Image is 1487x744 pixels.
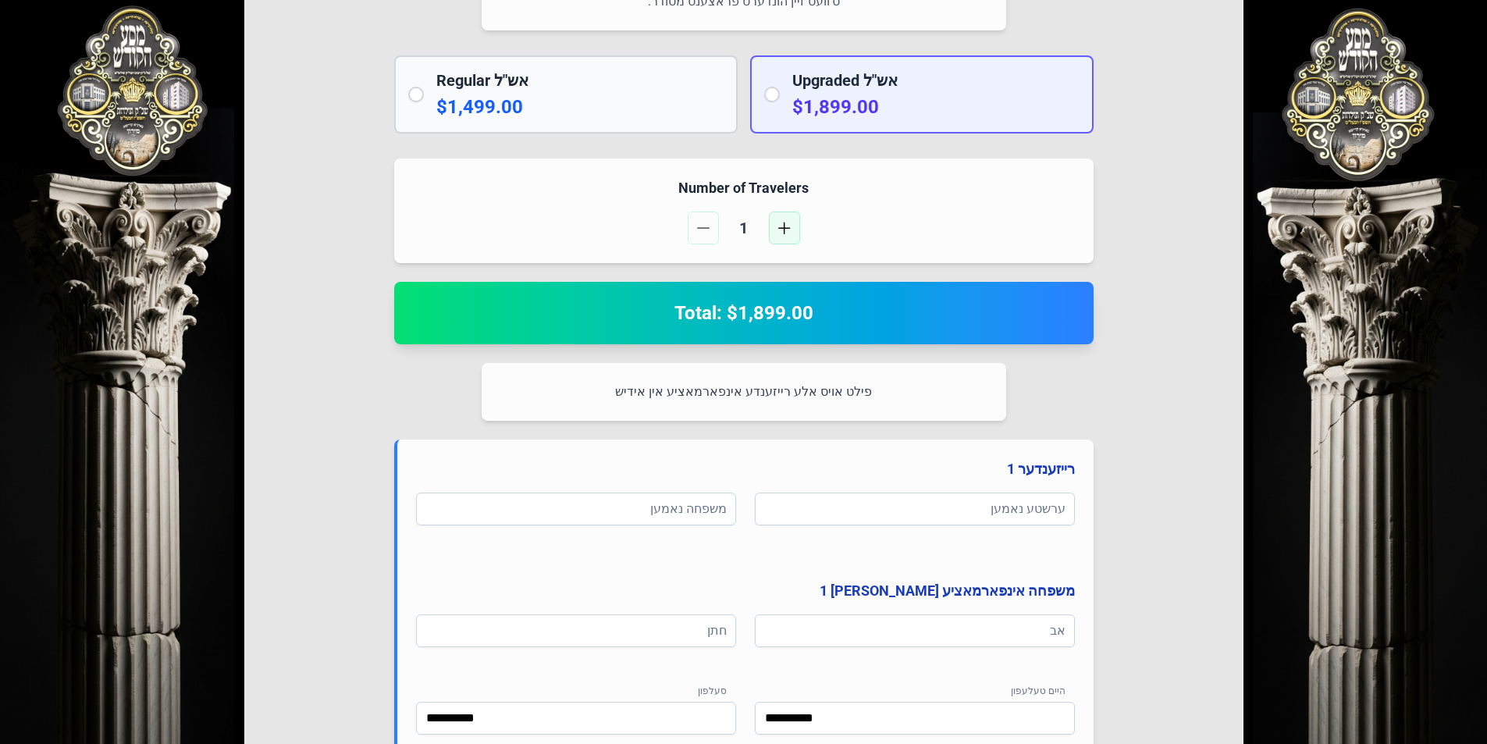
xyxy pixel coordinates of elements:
h2: Regular אש"ל [436,69,724,91]
h2: Upgraded אש"ל [792,69,1080,91]
span: 1 [725,217,763,239]
p: $1,899.00 [792,94,1080,119]
h2: Total: $1,899.00 [413,301,1075,326]
h4: רייזענדער 1 [416,458,1075,480]
h4: משפחה אינפארמאציע [PERSON_NAME] 1 [416,580,1075,602]
p: $1,499.00 [436,94,724,119]
h4: Number of Travelers [413,177,1075,199]
p: פילט אויס אלע רייזענדע אינפארמאציע אין אידיש [500,382,987,402]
